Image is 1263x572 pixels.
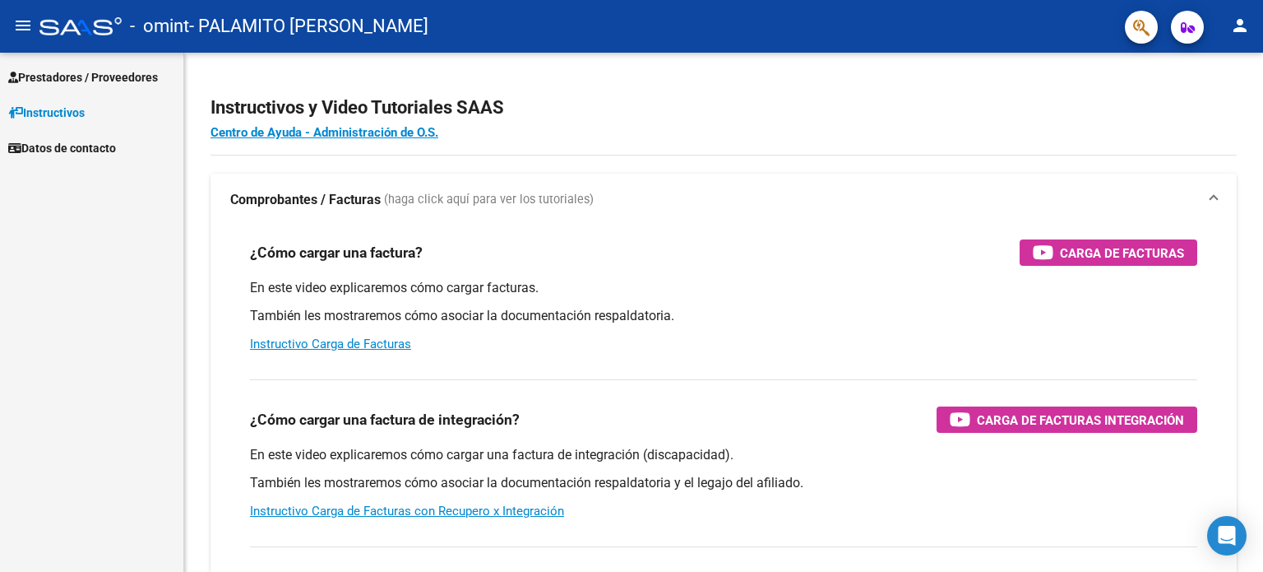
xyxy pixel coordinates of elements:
h2: Instructivos y Video Tutoriales SAAS [210,92,1237,123]
h3: ¿Cómo cargar una factura? [250,241,423,264]
h3: ¿Cómo cargar una factura de integración? [250,408,520,431]
span: - omint [130,8,189,44]
span: Instructivos [8,104,85,122]
a: Centro de Ayuda - Administración de O.S. [210,125,438,140]
mat-icon: menu [13,16,33,35]
button: Carga de Facturas [1020,239,1197,266]
div: Open Intercom Messenger [1207,516,1247,556]
span: Carga de Facturas Integración [977,410,1184,430]
span: Prestadores / Proveedores [8,68,158,86]
span: (haga click aquí para ver los tutoriales) [384,191,594,209]
span: Datos de contacto [8,139,116,157]
mat-icon: person [1230,16,1250,35]
a: Instructivo Carga de Facturas [250,337,411,351]
span: - PALAMITO [PERSON_NAME] [189,8,428,44]
p: También les mostraremos cómo asociar la documentación respaldatoria y el legajo del afiliado. [250,474,1197,492]
p: En este video explicaremos cómo cargar una factura de integración (discapacidad). [250,446,1197,464]
a: Instructivo Carga de Facturas con Recupero x Integración [250,504,564,519]
strong: Comprobantes / Facturas [230,191,381,209]
p: En este video explicaremos cómo cargar facturas. [250,279,1197,297]
span: Carga de Facturas [1060,243,1184,263]
p: También les mostraremos cómo asociar la documentación respaldatoria. [250,307,1197,325]
mat-expansion-panel-header: Comprobantes / Facturas (haga click aquí para ver los tutoriales) [210,174,1237,226]
button: Carga de Facturas Integración [937,407,1197,433]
